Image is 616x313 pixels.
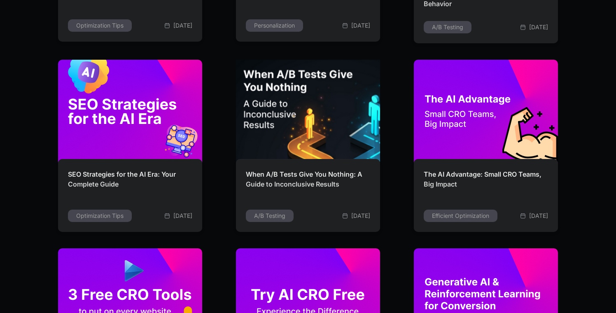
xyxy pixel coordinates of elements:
div: [DATE] [173,21,192,30]
div: Personalization [254,21,295,30]
h2: When A/B Tests Give You Nothing: A Guide to Inconclusive Results [246,169,370,193]
div: Optimization Tips [76,211,124,220]
div: [DATE] [351,211,370,221]
div: [DATE] [529,22,548,32]
div: Optimization Tips [76,21,124,30]
div: A/B Testing [432,23,463,32]
div: A/B Testing [254,211,285,220]
h2: The AI Advantage: Small CRO Teams, Big Impact [424,169,548,193]
a: The AI Advantage: Small CRO Teams, Big ImpactEfficient Optimization[DATE] [414,60,558,232]
a: When A/B Tests Give You Nothing: A Guide to Inconclusive ResultsA/B Testing[DATE] [236,60,380,232]
div: [DATE] [173,211,192,221]
div: [DATE] [529,211,548,221]
div: Efficient Optimization [432,211,489,220]
div: [DATE] [351,21,370,30]
h2: SEO Strategies for the AI Era: Your Complete Guide [68,169,192,193]
a: SEO Strategies for the AI Era: Your Complete GuideOptimization Tips[DATE] [58,60,202,232]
